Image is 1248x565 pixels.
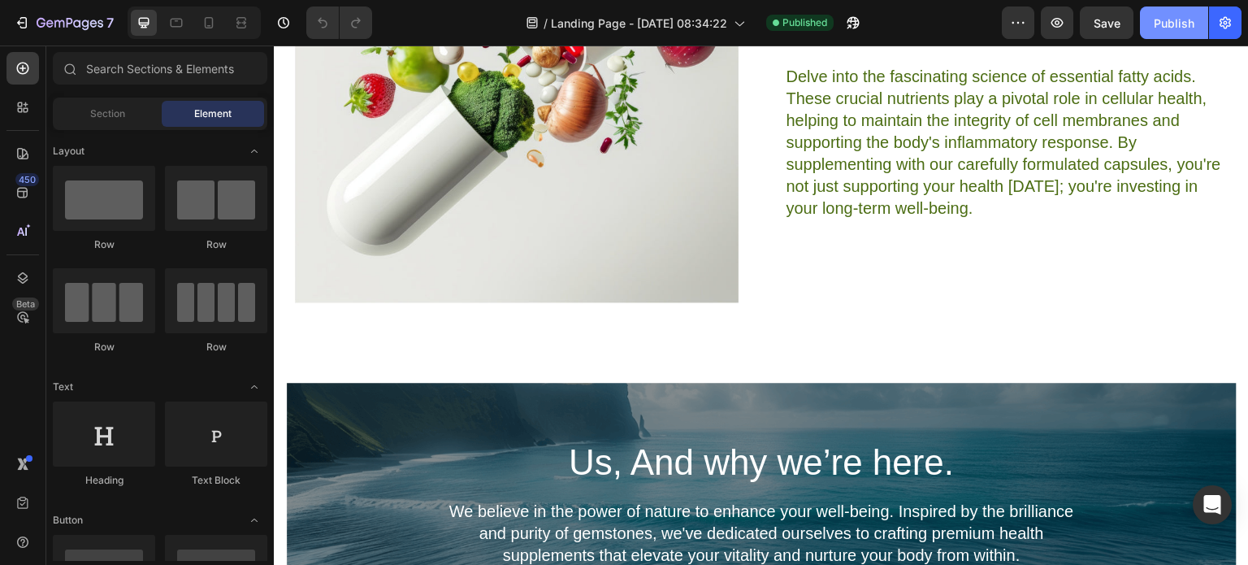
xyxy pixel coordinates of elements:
div: Row [165,340,267,354]
span: Published [782,15,827,30]
span: / [544,15,548,32]
iframe: Design area [274,46,1248,565]
div: Open Intercom Messenger [1193,485,1232,524]
div: Text Block [165,473,267,488]
div: Row [53,340,155,354]
p: 7 [106,13,114,33]
span: Layout [53,144,84,159]
span: Toggle open [241,507,267,533]
span: Toggle open [241,138,267,164]
div: 450 [15,173,39,186]
div: Row [165,237,267,252]
div: Undo/Redo [306,7,372,39]
span: Text [53,380,73,394]
span: Toggle open [241,374,267,400]
span: Button [53,513,83,528]
p: Delve into the fascinating science of essential fatty acids. These crucial nutrients play a pivot... [513,20,954,174]
div: Beta [12,298,39,311]
input: Search Sections & Elements [53,52,267,85]
span: Element [194,106,232,121]
div: Heading [53,473,155,488]
span: Landing Page - [DATE] 08:34:22 [551,15,727,32]
div: Row [53,237,155,252]
span: Section [90,106,125,121]
div: Publish [1154,15,1194,32]
p: We believe in the power of nature to enhance your well-being. Inspired by the brilliance and puri... [160,455,816,521]
span: Save [1094,16,1120,30]
button: Save [1080,7,1133,39]
h2: Us, And why we’re here. [12,393,963,441]
button: 7 [6,7,121,39]
button: Publish [1140,7,1208,39]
